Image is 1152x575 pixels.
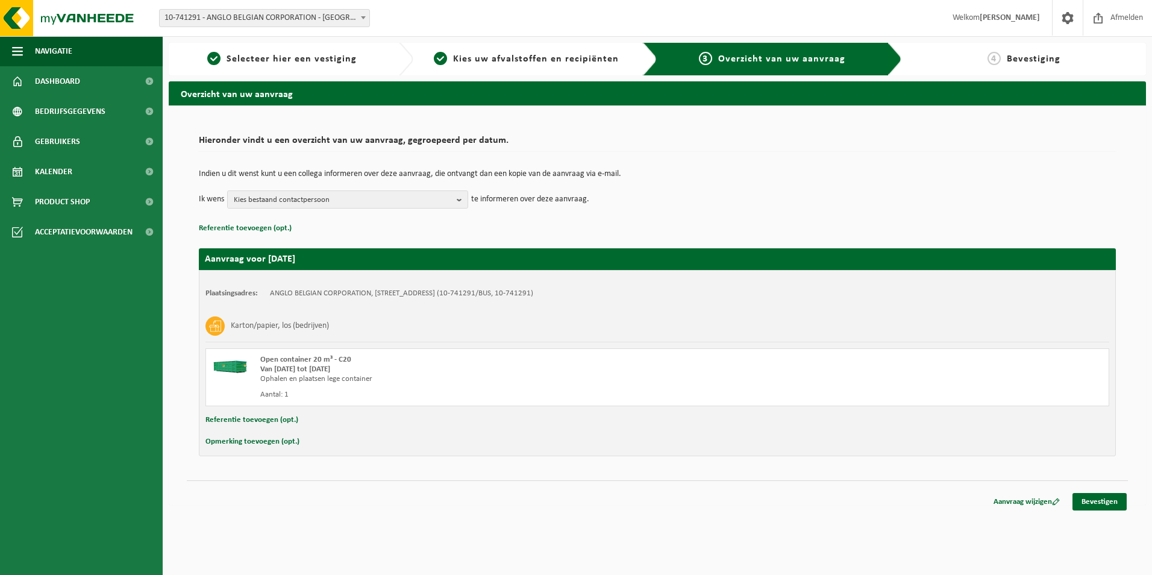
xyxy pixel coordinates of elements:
[260,365,330,373] strong: Van [DATE] tot [DATE]
[1072,493,1127,511] a: Bevestigen
[985,493,1069,511] a: Aanvraag wijzigen
[988,52,1001,65] span: 4
[35,66,80,96] span: Dashboard
[227,190,468,209] button: Kies bestaand contactpersoon
[270,289,533,298] td: ANGLO BELGIAN CORPORATION, [STREET_ADDRESS] (10-741291/BUS, 10-741291)
[980,13,1040,22] strong: [PERSON_NAME]
[419,52,634,66] a: 2Kies uw afvalstoffen en recipiënten
[199,221,292,236] button: Referentie toevoegen (opt.)
[234,191,452,209] span: Kies bestaand contactpersoon
[35,96,105,127] span: Bedrijfsgegevens
[175,52,389,66] a: 1Selecteer hier een vestiging
[35,36,72,66] span: Navigatie
[199,190,224,209] p: Ik wens
[699,52,712,65] span: 3
[159,9,370,27] span: 10-741291 - ANGLO BELGIAN CORPORATION - GENT
[1007,54,1060,64] span: Bevestiging
[205,434,299,450] button: Opmerking toevoegen (opt.)
[205,254,295,264] strong: Aanvraag voor [DATE]
[260,374,706,384] div: Ophalen en plaatsen lege container
[35,217,133,247] span: Acceptatievoorwaarden
[199,136,1116,152] h2: Hieronder vindt u een overzicht van uw aanvraag, gegroepeerd per datum.
[205,289,258,297] strong: Plaatsingsadres:
[205,412,298,428] button: Referentie toevoegen (opt.)
[35,157,72,187] span: Kalender
[718,54,845,64] span: Overzicht van uw aanvraag
[260,390,706,400] div: Aantal: 1
[227,54,357,64] span: Selecteer hier een vestiging
[471,190,589,209] p: te informeren over deze aanvraag.
[35,187,90,217] span: Product Shop
[199,170,1116,178] p: Indien u dit wenst kunt u een collega informeren over deze aanvraag, die ontvangt dan een kopie v...
[160,10,369,27] span: 10-741291 - ANGLO BELGIAN CORPORATION - GENT
[212,355,248,373] img: HK-XC-20-GN-00.png
[207,52,221,65] span: 1
[260,356,351,363] span: Open container 20 m³ - C20
[453,54,619,64] span: Kies uw afvalstoffen en recipiënten
[35,127,80,157] span: Gebruikers
[169,81,1146,105] h2: Overzicht van uw aanvraag
[434,52,447,65] span: 2
[231,316,329,336] h3: Karton/papier, los (bedrijven)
